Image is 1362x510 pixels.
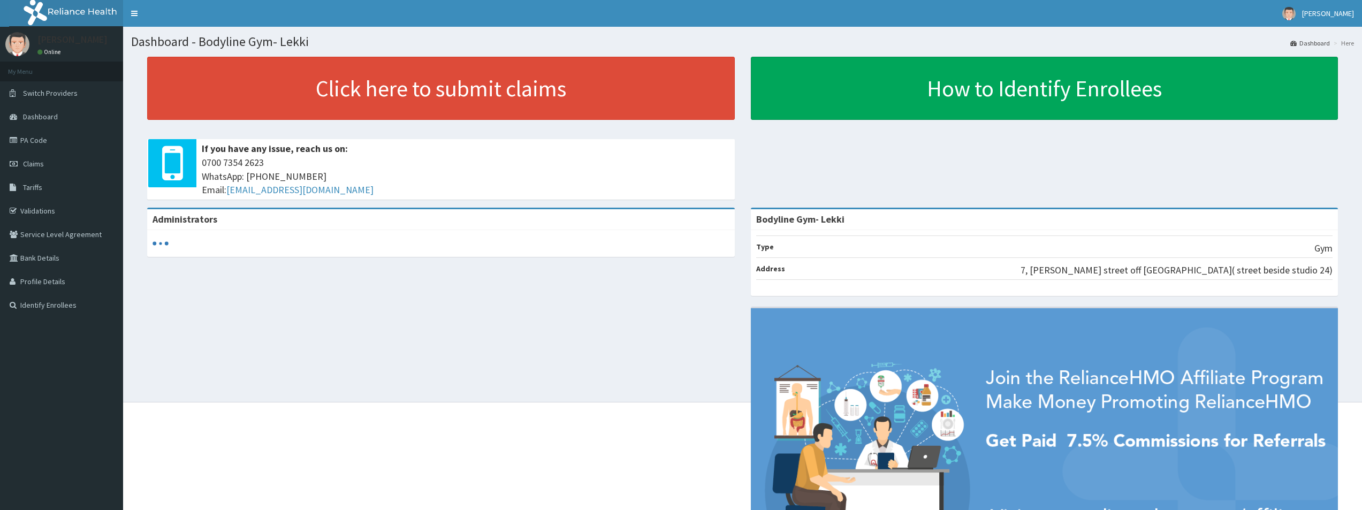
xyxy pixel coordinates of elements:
a: Dashboard [1290,39,1330,48]
p: Gym [1314,241,1333,255]
span: Dashboard [23,112,58,121]
span: Tariffs [23,182,42,192]
svg: audio-loading [153,235,169,252]
a: [EMAIL_ADDRESS][DOMAIN_NAME] [226,184,374,196]
h1: Dashboard - Bodyline Gym- Lekki [131,35,1354,49]
li: Here [1331,39,1354,48]
b: Type [756,242,774,252]
span: Switch Providers [23,88,78,98]
span: Claims [23,159,44,169]
b: Administrators [153,213,217,225]
a: Click here to submit claims [147,57,735,120]
span: [PERSON_NAME] [1302,9,1354,18]
span: 0700 7354 2623 WhatsApp: [PHONE_NUMBER] Email: [202,156,729,197]
a: Online [37,48,63,56]
a: How to Identify Enrollees [751,57,1338,120]
b: Address [756,264,785,273]
strong: Bodyline Gym- Lekki [756,213,844,225]
img: User Image [5,32,29,56]
p: [PERSON_NAME] [37,35,108,44]
b: If you have any issue, reach us on: [202,142,348,155]
img: User Image [1282,7,1296,20]
p: 7, [PERSON_NAME] street off [GEOGRAPHIC_DATA]( street beside studio 24) [1021,263,1333,277]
